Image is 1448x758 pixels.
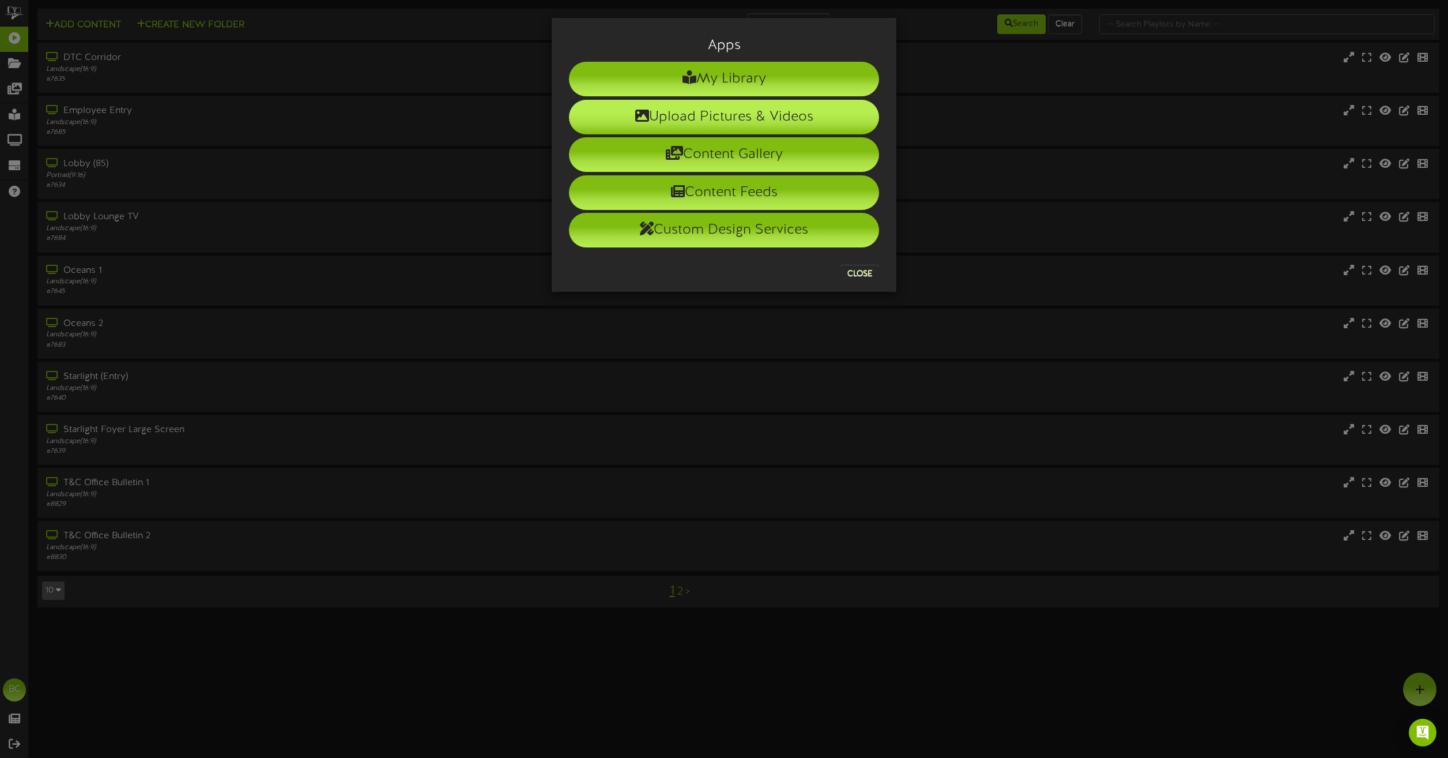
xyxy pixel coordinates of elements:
h3: Apps [569,38,879,53]
li: Content Feeds [569,175,879,210]
li: Custom Design Services [569,213,879,247]
li: My Library [569,62,879,96]
li: Upload Pictures & Videos [569,100,879,134]
button: Close [840,265,879,283]
li: Content Gallery [569,137,879,172]
div: Open Intercom Messenger [1409,719,1436,746]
